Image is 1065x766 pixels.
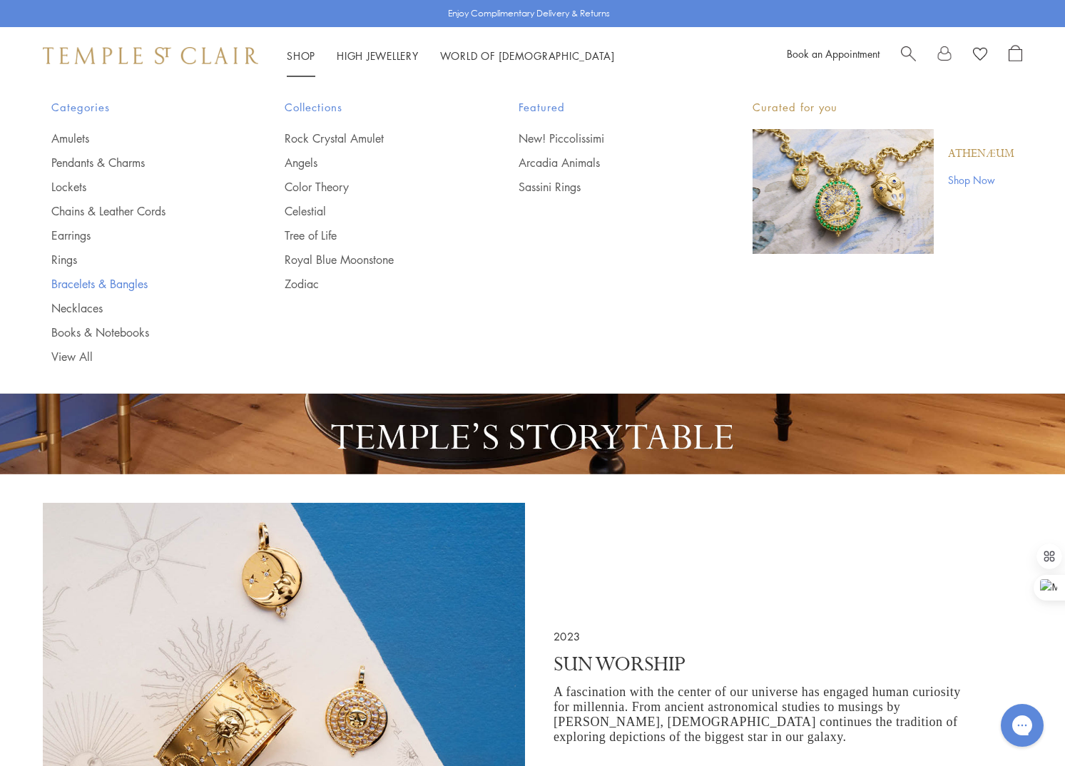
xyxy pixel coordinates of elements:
[51,155,228,170] a: Pendants & Charms
[519,98,695,116] span: Featured
[519,179,695,195] a: Sassini Rings
[519,155,695,170] a: Arcadia Animals
[948,172,1014,188] a: Shop Now
[753,98,1014,116] p: Curated for you
[51,349,228,364] a: View All
[51,276,228,292] a: Bracelets & Bangles
[51,300,228,316] a: Necklaces
[787,46,880,61] a: Book an Appointment
[519,131,695,146] a: New! Piccolissimi
[51,203,228,219] a: Chains & Leather Cords
[285,179,462,195] a: Color Theory
[448,6,610,21] p: Enjoy Complimentary Delivery & Returns
[554,685,979,745] p: A fascination with the center of our universe has engaged human curiosity for millennia. From anc...
[554,628,979,652] h3: 2023
[285,276,462,292] a: Zodiac
[973,45,987,66] a: View Wishlist
[285,98,462,116] span: Collections
[51,131,228,146] a: Amulets
[901,45,916,66] a: Search
[285,131,462,146] a: Rock Crystal Amulet
[285,203,462,219] a: Celestial
[337,48,419,63] a: High JewelleryHigh Jewellery
[287,47,615,65] nav: Main navigation
[994,699,1051,752] iframe: Gorgias live chat messenger
[51,325,228,340] a: Books & Notebooks
[948,146,1014,162] a: Athenæum
[51,98,228,116] span: Categories
[51,252,228,267] a: Rings
[287,48,315,63] a: ShopShop
[285,155,462,170] a: Angels
[285,252,462,267] a: Royal Blue Moonstone
[285,228,462,243] a: Tree of Life
[554,652,979,685] h2: sun worship
[440,48,615,63] a: World of [DEMOGRAPHIC_DATA]World of [DEMOGRAPHIC_DATA]
[51,228,228,243] a: Earrings
[51,179,228,195] a: Lockets
[1009,45,1022,66] a: Open Shopping Bag
[43,47,258,64] img: Temple St. Clair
